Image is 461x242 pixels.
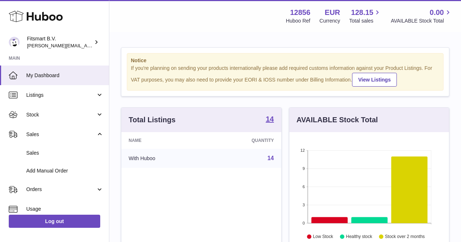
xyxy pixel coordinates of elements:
[302,166,305,171] text: 9
[9,37,20,48] img: jonathan@leaderoo.com
[302,221,305,225] text: 0
[297,115,378,125] h3: AVAILABLE Stock Total
[26,72,103,79] span: My Dashboard
[27,43,146,48] span: [PERSON_NAME][EMAIL_ADDRESS][DOMAIN_NAME]
[26,186,96,193] span: Orders
[121,149,206,168] td: With Huboo
[391,17,452,24] span: AVAILABLE Stock Total
[266,115,274,123] strong: 14
[300,148,305,152] text: 12
[385,234,425,239] text: Stock over 2 months
[26,92,96,99] span: Listings
[349,17,382,24] span: Total sales
[266,115,274,124] a: 14
[26,167,103,174] span: Add Manual Order
[325,8,340,17] strong: EUR
[267,155,274,161] a: 14
[129,115,176,125] h3: Total Listings
[26,131,96,138] span: Sales
[302,185,305,189] text: 6
[206,132,281,149] th: Quantity
[313,234,333,239] text: Low Stock
[131,65,439,87] div: If you're planning on sending your products internationally please add required customs informati...
[349,8,382,24] a: 128.15 Total sales
[290,8,310,17] strong: 12856
[9,215,100,228] a: Log out
[302,203,305,207] text: 3
[286,17,310,24] div: Huboo Ref
[351,8,373,17] span: 128.15
[320,17,340,24] div: Currency
[27,35,93,49] div: Fitsmart B.V.
[26,206,103,213] span: Usage
[26,150,103,156] span: Sales
[121,132,206,149] th: Name
[131,57,439,64] strong: Notice
[352,73,397,87] a: View Listings
[26,111,96,118] span: Stock
[430,8,444,17] span: 0.00
[346,234,372,239] text: Healthy stock
[391,8,452,24] a: 0.00 AVAILABLE Stock Total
